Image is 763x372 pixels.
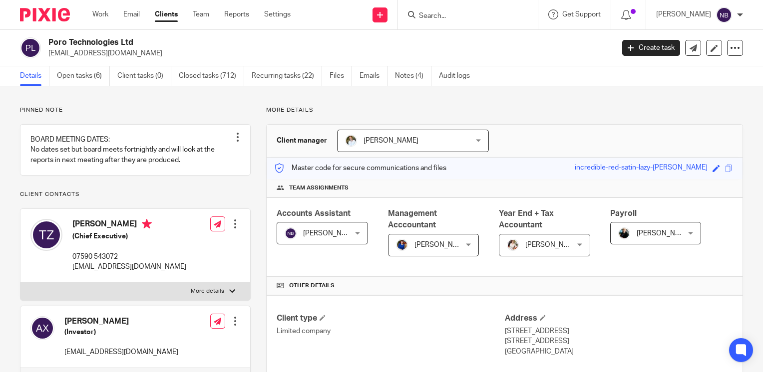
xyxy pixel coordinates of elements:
img: Kayleigh%20Henson.jpeg [507,239,519,251]
p: Limited company [277,326,504,336]
a: Reports [224,9,249,19]
span: [PERSON_NAME] [637,230,692,237]
a: Notes (4) [395,66,431,86]
a: Details [20,66,49,86]
img: svg%3E [20,37,41,58]
span: Management Acccountant [388,209,437,229]
img: svg%3E [716,7,732,23]
i: Primary [142,219,152,229]
a: Settings [264,9,291,19]
img: svg%3E [30,219,62,251]
a: Create task [622,40,680,56]
span: [PERSON_NAME] [525,241,580,248]
a: Work [92,9,108,19]
p: More details [191,287,224,295]
h4: [PERSON_NAME] [64,316,178,327]
a: Audit logs [439,66,477,86]
h5: (Investor) [64,327,178,337]
span: [PERSON_NAME] [364,137,418,144]
div: incredible-red-satin-lazy-[PERSON_NAME] [575,163,708,174]
img: nicky-partington.jpg [618,227,630,239]
p: More details [266,106,743,114]
span: Payroll [610,209,637,217]
h5: (Chief Executive) [72,231,186,241]
p: [PERSON_NAME] [656,9,711,19]
a: Open tasks (6) [57,66,110,86]
p: Master code for secure communications and files [274,163,446,173]
a: Recurring tasks (22) [252,66,322,86]
h4: Client type [277,313,504,324]
p: [EMAIL_ADDRESS][DOMAIN_NAME] [48,48,607,58]
span: [PERSON_NAME] [414,241,469,248]
p: [EMAIL_ADDRESS][DOMAIN_NAME] [64,347,178,357]
a: Clients [155,9,178,19]
img: sarah-royle.jpg [345,135,357,147]
a: Emails [360,66,387,86]
p: [GEOGRAPHIC_DATA] [505,347,733,357]
p: [STREET_ADDRESS] [505,336,733,346]
img: Pixie [20,8,70,21]
p: 07590 543072 [72,252,186,262]
span: [PERSON_NAME] [303,230,358,237]
img: svg%3E [30,316,54,340]
h2: Poro Technologies Ltd [48,37,495,48]
h4: [PERSON_NAME] [72,219,186,231]
input: Search [418,12,508,21]
span: Other details [289,282,335,290]
span: Team assignments [289,184,349,192]
img: svg%3E [285,227,297,239]
h4: Address [505,313,733,324]
p: [EMAIL_ADDRESS][DOMAIN_NAME] [72,262,186,272]
img: Nicole.jpeg [396,239,408,251]
p: Client contacts [20,190,251,198]
p: [STREET_ADDRESS] [505,326,733,336]
a: Client tasks (0) [117,66,171,86]
a: Files [330,66,352,86]
a: Team [193,9,209,19]
span: Get Support [562,11,601,18]
a: Email [123,9,140,19]
h3: Client manager [277,136,327,146]
a: Closed tasks (712) [179,66,244,86]
span: Year End + Tax Accountant [499,209,554,229]
p: Pinned note [20,106,251,114]
span: Accounts Assistant [277,209,351,217]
